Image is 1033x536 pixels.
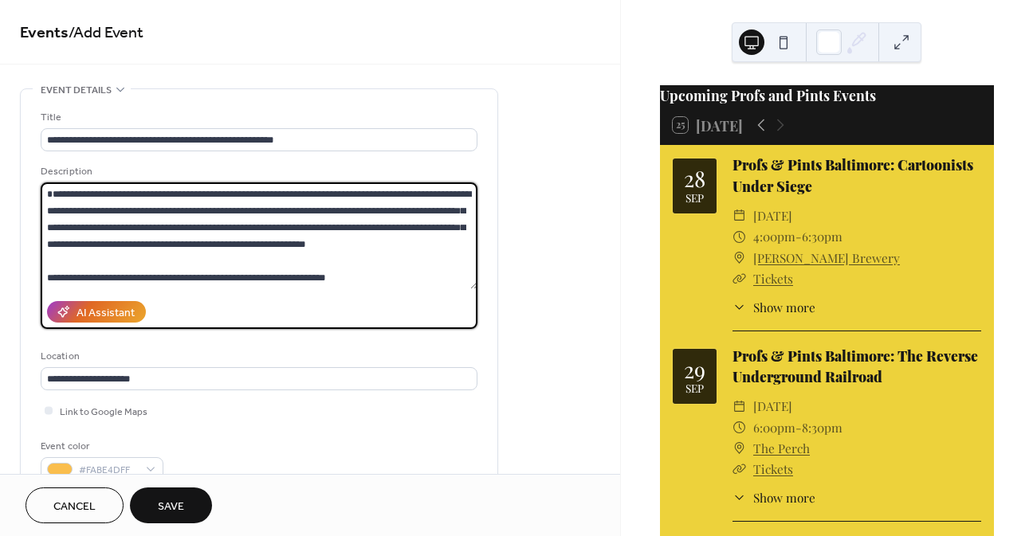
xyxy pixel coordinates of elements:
div: ​ [733,248,747,268]
span: Show more [753,488,815,507]
span: Save [158,499,184,515]
a: Tickets [753,270,793,287]
div: Title [41,109,474,126]
div: Sep [685,193,704,204]
div: AI Assistant [77,305,135,322]
span: [DATE] [753,205,792,226]
span: Link to Google Maps [60,404,147,421]
span: / Add Event [69,18,143,49]
div: ​ [733,459,747,479]
div: ​ [733,488,747,507]
a: Events [20,18,69,49]
div: 28 [684,167,705,190]
div: Location [41,348,474,365]
div: ​ [733,268,747,289]
a: Profs & Pints Baltimore: Cartoonists Under Siege [733,155,973,194]
div: ​ [733,438,747,459]
span: #FABE4DFF [79,462,138,479]
span: 4:00pm [753,226,795,247]
span: Cancel [53,499,96,515]
div: ​ [733,298,747,316]
div: Event color [41,438,160,455]
span: 6:00pm [753,417,795,438]
button: AI Assistant [47,301,146,323]
span: - [795,226,802,247]
div: ​ [733,396,747,417]
span: 8:30pm [802,417,843,438]
a: The Perch [753,438,810,459]
div: 29 [684,358,705,381]
div: ​ [733,226,747,247]
div: Sep [685,383,704,394]
div: ​ [733,417,747,438]
button: ​Show more [733,488,815,507]
span: - [795,417,802,438]
div: Upcoming Profs and Pints Events [660,85,994,106]
span: Event details [41,82,112,99]
button: ​Show more [733,298,815,316]
a: Tickets [753,460,793,477]
a: Profs & Pints Baltimore: The Reverse Underground Railroad [733,346,978,385]
div: Description [41,163,474,180]
button: Cancel [26,487,124,523]
a: [PERSON_NAME] Brewery [753,248,900,268]
span: [DATE] [753,396,792,417]
div: ​ [733,205,747,226]
button: Save [130,487,212,523]
span: 6:30pm [802,226,843,247]
span: Show more [753,298,815,316]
